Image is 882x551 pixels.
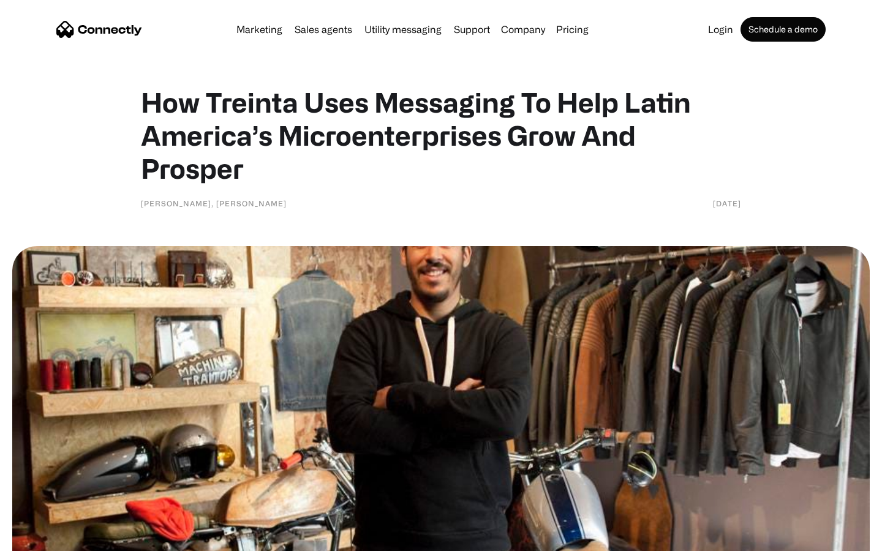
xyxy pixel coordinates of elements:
a: Schedule a demo [741,17,826,42]
aside: Language selected: English [12,530,73,547]
a: Login [703,24,738,34]
h1: How Treinta Uses Messaging To Help Latin America’s Microenterprises Grow And Prosper [141,86,741,185]
div: [PERSON_NAME], [PERSON_NAME] [141,197,287,209]
a: Pricing [551,24,594,34]
a: Support [449,24,495,34]
a: Marketing [232,24,287,34]
a: Utility messaging [360,24,447,34]
div: Company [501,21,545,38]
a: Sales agents [290,24,357,34]
div: [DATE] [713,197,741,209]
ul: Language list [24,530,73,547]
